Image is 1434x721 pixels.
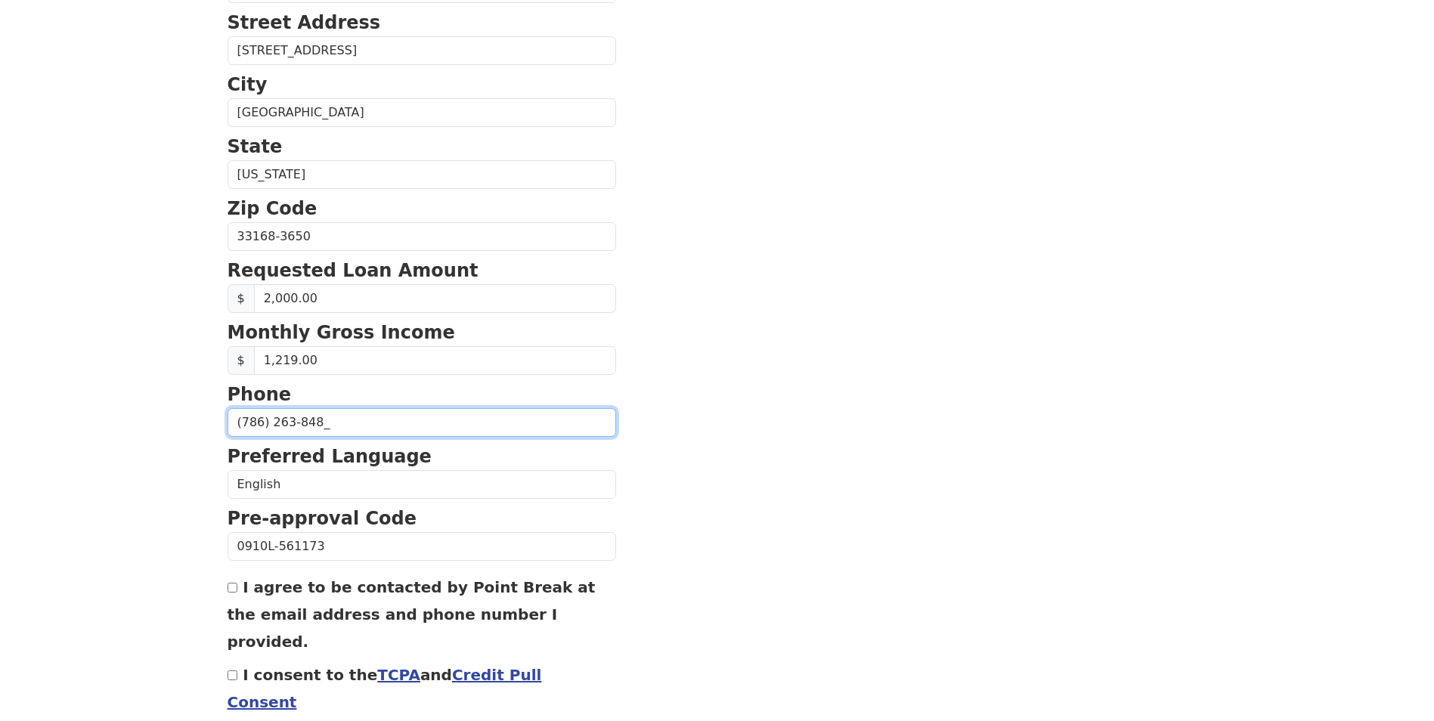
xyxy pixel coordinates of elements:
label: I agree to be contacted by Point Break at the email address and phone number I provided. [228,578,596,651]
strong: City [228,74,268,95]
input: Pre-approval Code [228,532,616,561]
span: $ [228,284,255,313]
label: I consent to the and [228,666,542,711]
input: (___) ___-____ [228,408,616,437]
span: $ [228,346,255,375]
strong: Phone [228,384,292,405]
strong: Preferred Language [228,446,432,467]
input: Requested Loan Amount [254,284,616,313]
strong: Requested Loan Amount [228,260,479,281]
input: Monthly Gross Income [254,346,616,375]
strong: Pre-approval Code [228,508,417,529]
strong: Street Address [228,12,381,33]
input: Street Address [228,36,616,65]
input: City [228,98,616,127]
strong: State [228,136,283,157]
input: Zip Code [228,222,616,251]
a: TCPA [377,666,420,684]
p: Monthly Gross Income [228,319,616,346]
strong: Zip Code [228,198,317,219]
